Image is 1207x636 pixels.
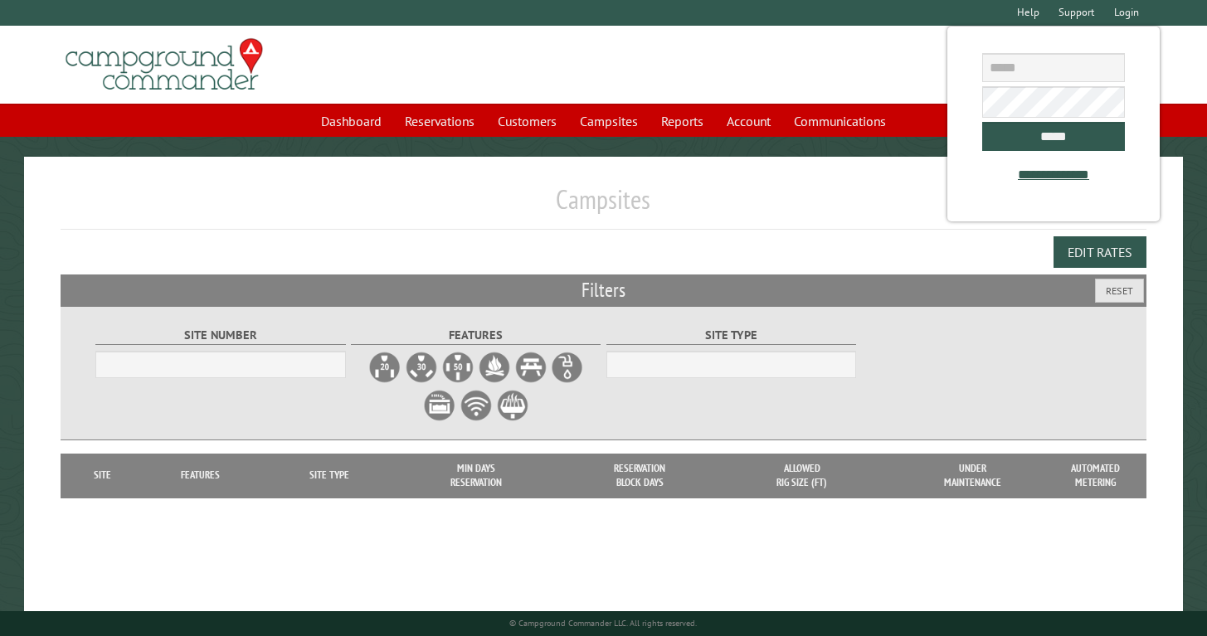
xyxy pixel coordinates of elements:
a: Reservations [395,105,484,137]
label: Site Number [95,326,345,345]
a: Campsites [570,105,648,137]
th: Site [69,454,136,498]
a: Dashboard [311,105,392,137]
a: Account [717,105,781,137]
img: Campground Commander [61,32,268,97]
label: Water Hookup [551,351,584,384]
label: Picnic Table [514,351,548,384]
label: 50A Electrical Hookup [441,351,475,384]
a: Customers [488,105,567,137]
th: Site Type [264,454,394,498]
label: Features [351,326,601,345]
a: Communications [784,105,896,137]
small: © Campground Commander LLC. All rights reserved. [509,618,697,629]
label: 30A Electrical Hookup [405,351,438,384]
label: Sewer Hookup [423,389,456,422]
th: Reservation Block Days [558,454,722,498]
h2: Filters [61,274,1147,306]
th: Allowed Rig Size (ft) [722,454,883,498]
button: Reset [1095,279,1144,303]
label: Firepit [478,351,511,384]
h1: Campsites [61,183,1147,229]
a: Reports [651,105,713,137]
th: Features [136,454,265,498]
label: Grill [496,389,529,422]
label: 20A Electrical Hookup [368,351,402,384]
th: Min Days Reservation [395,454,558,498]
button: Edit Rates [1054,236,1146,268]
label: Site Type [606,326,856,345]
th: Automated metering [1063,454,1129,498]
label: WiFi Service [460,389,493,422]
th: Under Maintenance [883,454,1063,498]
